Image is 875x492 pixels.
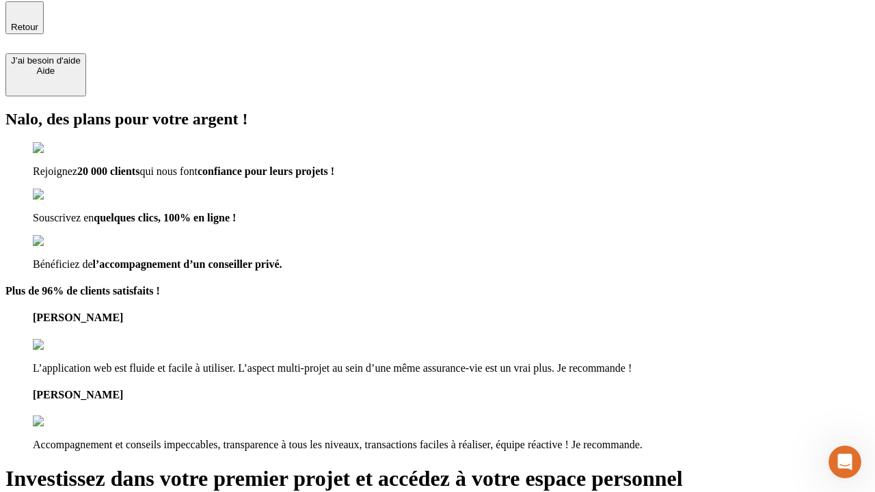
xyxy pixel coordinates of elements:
[94,212,236,223] span: quelques clics, 100% en ligne !
[93,258,282,270] span: l’accompagnement d’un conseiller privé.
[33,439,870,451] p: Accompagnement et conseils impeccables, transparence à tous les niveaux, transactions faciles à r...
[5,466,870,491] h1: Investissez dans votre premier projet et accédez à votre espace personnel
[33,339,100,351] img: reviews stars
[33,389,870,401] h4: [PERSON_NAME]
[829,446,861,478] iframe: Intercom live chat
[33,212,94,223] span: Souscrivez en
[5,1,44,34] button: Retour
[33,235,92,247] img: checkmark
[11,66,81,76] div: Aide
[5,285,870,297] h4: Plus de 96% de clients satisfaits !
[33,415,100,428] img: reviews stars
[5,110,870,128] h2: Nalo, des plans pour votre argent !
[33,258,93,270] span: Bénéficiez de
[11,22,38,32] span: Retour
[11,55,81,66] div: J’ai besoin d'aide
[33,362,870,374] p: L’application web est fluide et facile à utiliser. L’aspect multi-projet au sein d’une même assur...
[33,165,77,177] span: Rejoignez
[33,142,92,154] img: checkmark
[33,312,870,324] h4: [PERSON_NAME]
[139,165,197,177] span: qui nous font
[33,189,92,201] img: checkmark
[77,165,140,177] span: 20 000 clients
[198,165,334,177] span: confiance pour leurs projets !
[5,53,86,96] button: J’ai besoin d'aideAide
